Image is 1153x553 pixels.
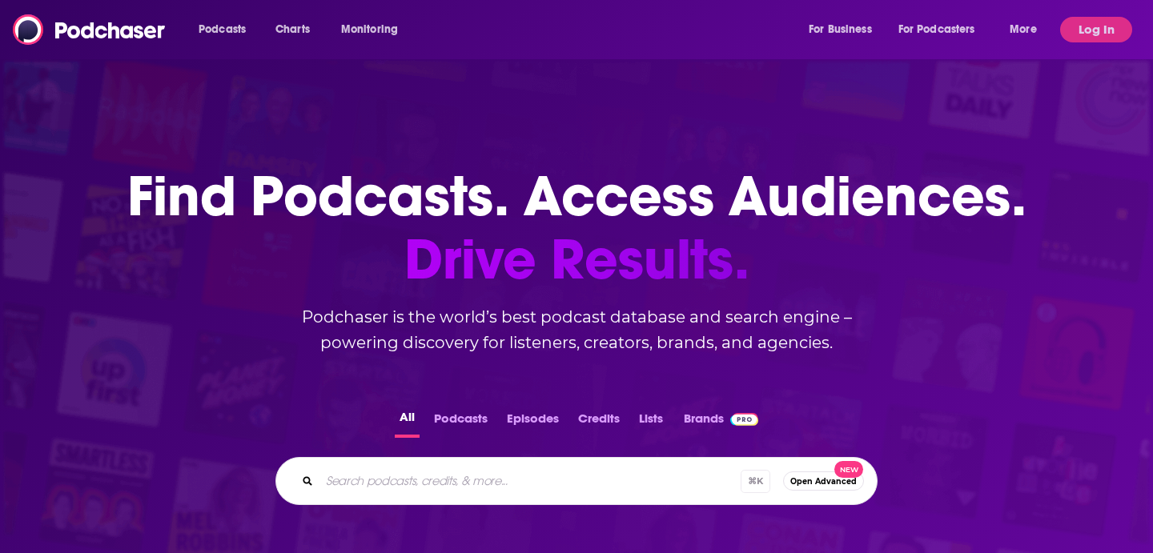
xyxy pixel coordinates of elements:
button: open menu [330,17,419,42]
span: Open Advanced [790,477,857,486]
span: Monitoring [341,18,398,41]
h2: Podchaser is the world’s best podcast database and search engine – powering discovery for listene... [256,304,897,355]
div: Search podcasts, credits, & more... [275,457,878,505]
button: All [395,407,420,438]
button: Credits [573,407,625,438]
button: Episodes [502,407,564,438]
button: Podcasts [429,407,492,438]
button: open menu [187,17,267,42]
button: open menu [888,17,998,42]
button: open menu [797,17,892,42]
span: Drive Results. [127,228,1026,291]
a: Charts [265,17,319,42]
h1: Find Podcasts. Access Audiences. [127,165,1026,291]
button: Log In [1060,17,1132,42]
input: Search podcasts, credits, & more... [319,468,741,494]
span: Podcasts [199,18,246,41]
span: For Podcasters [898,18,975,41]
img: Podchaser - Follow, Share and Rate Podcasts [13,14,167,45]
button: Lists [634,407,668,438]
button: Open AdvancedNew [783,471,864,491]
button: open menu [998,17,1057,42]
a: BrandsPodchaser Pro [684,407,758,438]
span: New [834,461,863,478]
img: Podchaser Pro [730,413,758,426]
span: For Business [809,18,872,41]
span: Charts [275,18,310,41]
span: More [1010,18,1037,41]
span: ⌘ K [741,470,770,493]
